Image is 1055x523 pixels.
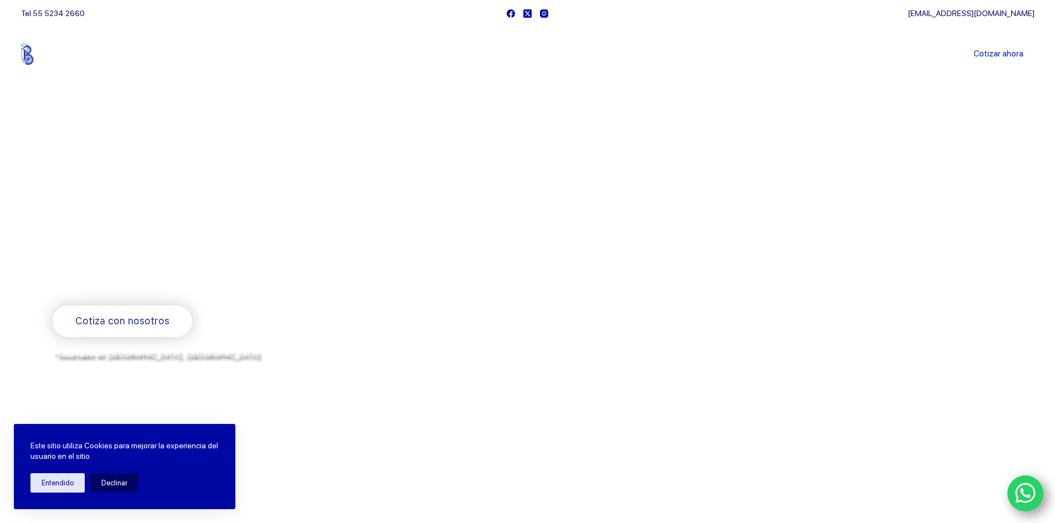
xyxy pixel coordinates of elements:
[1007,475,1044,512] a: WhatsApp
[53,165,194,179] span: Bienvenido a Balerytodo®
[30,473,85,493] button: Entendido
[90,473,138,493] button: Declinar
[963,43,1035,65] a: Cotizar ahora
[21,44,90,65] img: Balerytodo
[523,9,532,18] a: X (Twitter)
[33,9,85,18] a: 55 5234 2660
[908,9,1035,18] a: [EMAIL_ADDRESS][DOMAIN_NAME]
[30,441,219,462] p: Este sitio utiliza Cookies para mejorar la experiencia del usuario en el sitio.
[53,350,259,359] span: *Sucursales en [GEOGRAPHIC_DATA], [GEOGRAPHIC_DATA]
[507,9,515,18] a: Facebook
[53,277,271,291] span: Rodamientos y refacciones industriales
[75,313,169,329] span: Cotiza con nosotros
[397,27,658,82] nav: Menu Principal
[53,189,452,265] span: Somos los doctores de la industria
[540,9,548,18] a: Instagram
[21,9,85,18] span: Tel.
[53,305,192,337] a: Cotiza con nosotros
[53,363,321,371] span: y envíos a todo [GEOGRAPHIC_DATA] por la paquetería de su preferencia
